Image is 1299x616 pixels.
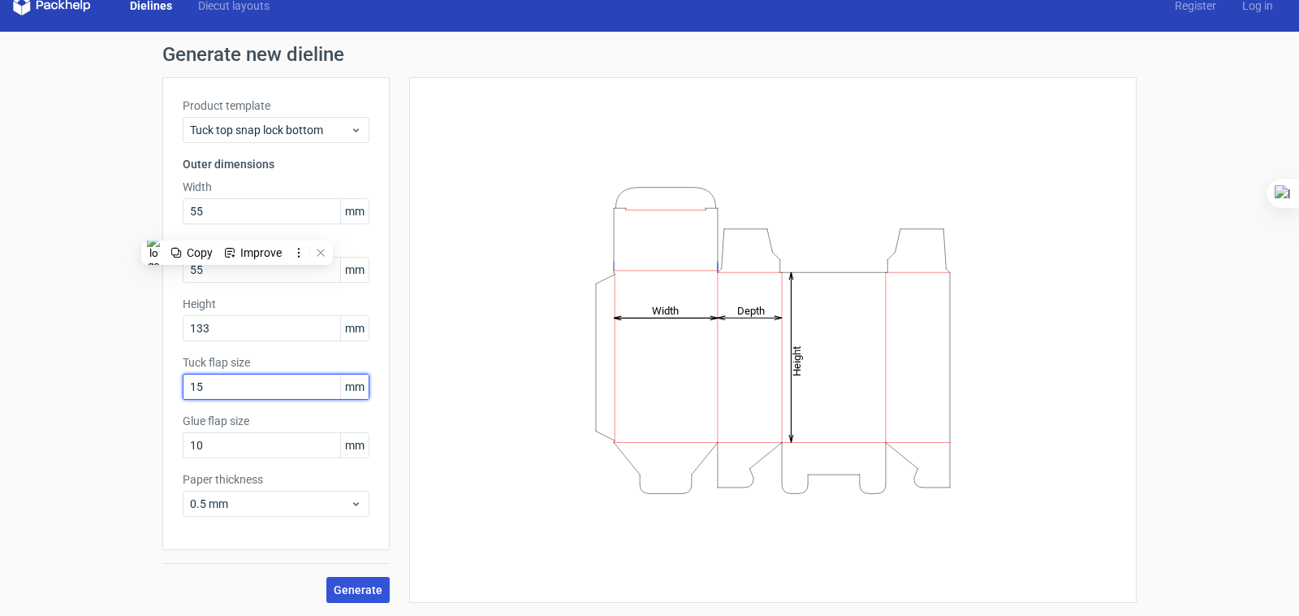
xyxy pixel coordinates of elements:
[183,471,369,488] label: Paper thickness
[334,584,382,596] span: Generate
[791,345,803,375] tspan: Height
[162,45,1137,64] h1: Generate new dieline
[183,156,369,172] h3: Outer dimensions
[183,296,369,312] label: Height
[190,496,350,512] span: 0.5 mm
[190,122,350,138] span: Tuck top snap lock bottom
[340,258,369,282] span: mm
[183,354,369,371] label: Tuck flap size
[183,98,369,114] label: Product template
[652,304,679,316] tspan: Width
[183,413,369,429] label: Glue flap size
[183,237,369,254] label: Depth
[340,433,369,458] span: mm
[340,316,369,341] span: mm
[326,577,390,603] button: Generate
[183,179,369,195] label: Width
[340,199,369,223] span: mm
[737,304,765,316] tspan: Depth
[340,375,369,399] span: mm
